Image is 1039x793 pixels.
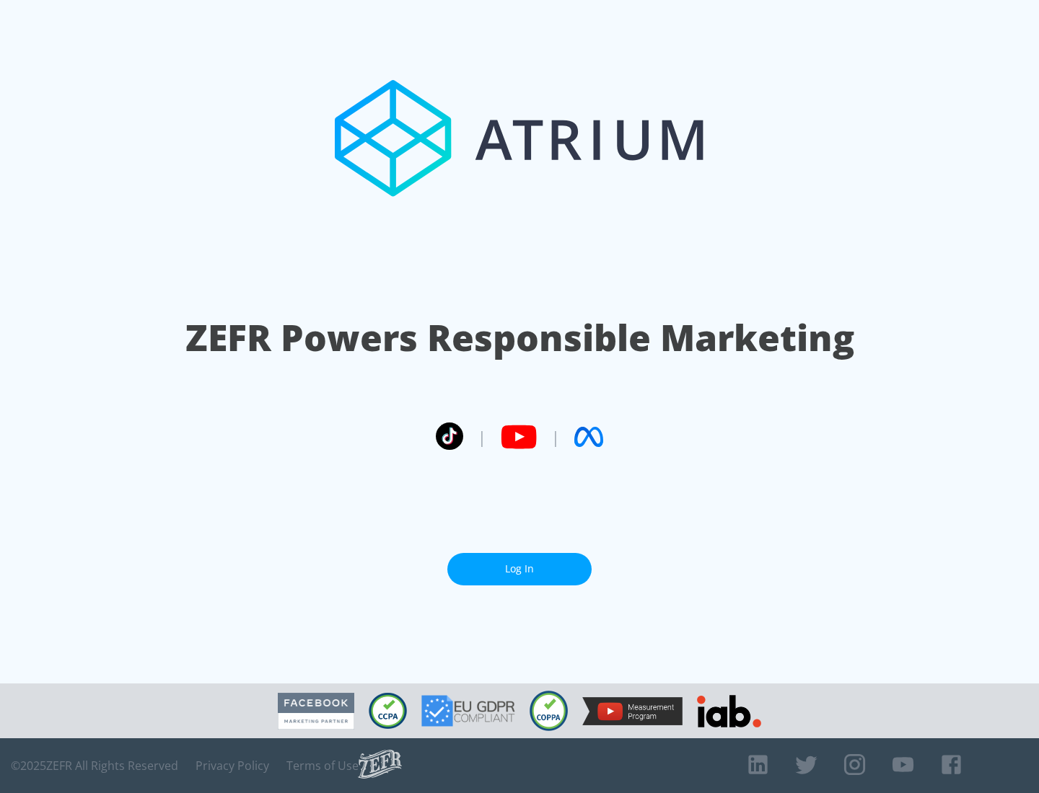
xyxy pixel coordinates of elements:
span: | [551,426,560,448]
span: © 2025 ZEFR All Rights Reserved [11,758,178,773]
img: IAB [697,695,761,727]
a: Terms of Use [286,758,359,773]
img: GDPR Compliant [421,695,515,727]
a: Privacy Policy [196,758,269,773]
span: | [478,426,486,448]
h1: ZEFR Powers Responsible Marketing [185,313,854,363]
img: YouTube Measurement Program [582,697,683,725]
img: COPPA Compliant [530,691,568,731]
img: Facebook Marketing Partner [278,693,354,730]
img: CCPA Compliant [369,693,407,729]
a: Log In [447,553,592,585]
